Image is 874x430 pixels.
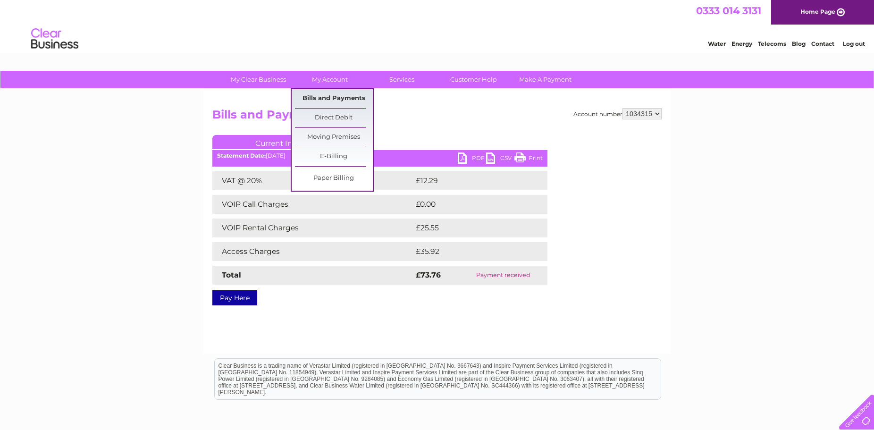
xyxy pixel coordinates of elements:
[506,71,584,88] a: Make A Payment
[212,135,354,149] a: Current Invoice
[217,152,266,159] b: Statement Date:
[212,290,257,305] a: Pay Here
[222,270,241,279] strong: Total
[486,152,514,166] a: CSV
[295,169,373,188] a: Paper Billing
[31,25,79,53] img: logo.png
[295,128,373,147] a: Moving Premises
[413,219,528,237] td: £25.55
[212,152,547,159] div: [DATE]
[212,242,413,261] td: Access Charges
[731,40,752,47] a: Energy
[458,152,486,166] a: PDF
[212,108,662,126] h2: Bills and Payments
[215,5,661,46] div: Clear Business is a trading name of Verastar Limited (registered in [GEOGRAPHIC_DATA] No. 3667643...
[291,71,369,88] a: My Account
[573,108,662,119] div: Account number
[413,195,526,214] td: £0.00
[413,242,528,261] td: £35.92
[219,71,297,88] a: My Clear Business
[212,195,413,214] td: VOIP Call Charges
[295,109,373,127] a: Direct Debit
[435,71,513,88] a: Customer Help
[843,40,865,47] a: Log out
[295,147,373,166] a: E-Billing
[413,171,528,190] td: £12.29
[514,152,543,166] a: Print
[212,219,413,237] td: VOIP Rental Charges
[792,40,806,47] a: Blog
[811,40,834,47] a: Contact
[295,89,373,108] a: Bills and Payments
[696,5,761,17] span: 0333 014 3131
[416,270,441,279] strong: £73.76
[212,171,413,190] td: VAT @ 20%
[459,266,547,285] td: Payment received
[708,40,726,47] a: Water
[758,40,786,47] a: Telecoms
[363,71,441,88] a: Services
